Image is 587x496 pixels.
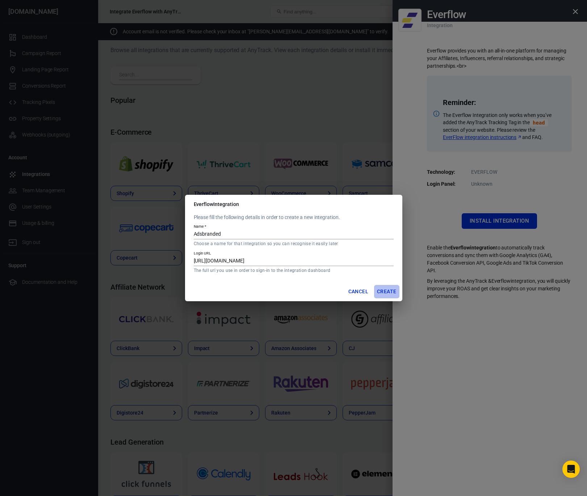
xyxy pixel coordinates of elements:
input: https://domain.com/sign-in [194,257,394,266]
input: My Everflow [194,230,394,239]
p: The full url you use in order to sign-in to the integration dashboard [194,268,394,273]
h2: Everflow Integration [185,195,402,214]
button: Cancel [345,285,371,298]
div: Open Intercom Messenger [562,461,580,478]
p: Choose a name for that integration so you can recognise it easily later [194,241,394,247]
button: Create [374,285,399,298]
label: Login URL [194,251,211,256]
label: Name [194,224,206,229]
p: Please fill the following details in order to create a new integration. [194,214,394,221]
